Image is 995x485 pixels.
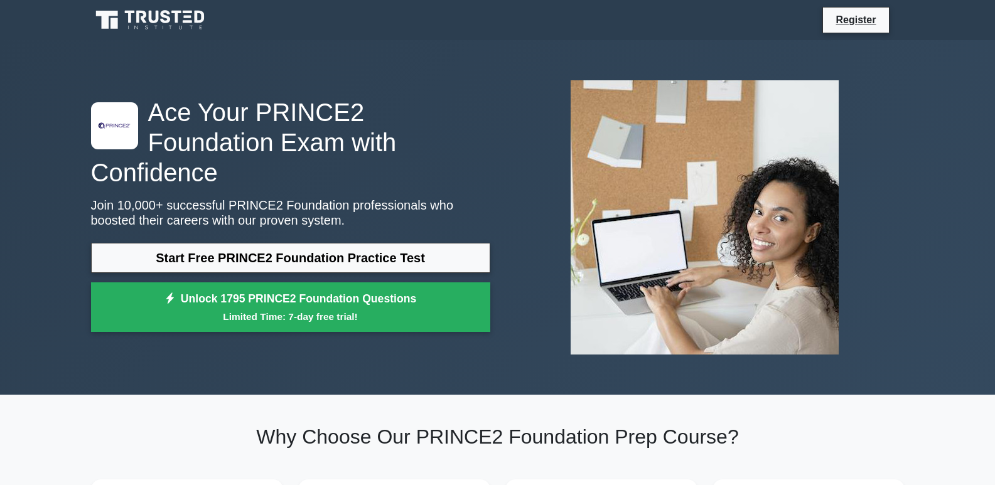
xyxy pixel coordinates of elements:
[91,282,490,333] a: Unlock 1795 PRINCE2 Foundation QuestionsLimited Time: 7-day free trial!
[107,309,475,324] small: Limited Time: 7-day free trial!
[91,97,490,188] h1: Ace Your PRINCE2 Foundation Exam with Confidence
[91,243,490,273] a: Start Free PRINCE2 Foundation Practice Test
[828,12,883,28] a: Register
[91,425,905,449] h2: Why Choose Our PRINCE2 Foundation Prep Course?
[91,198,490,228] p: Join 10,000+ successful PRINCE2 Foundation professionals who boosted their careers with our prove...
